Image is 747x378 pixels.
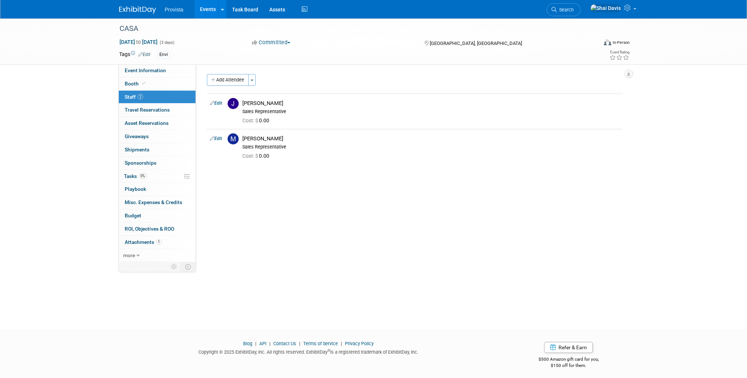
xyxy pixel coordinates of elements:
span: Asset Reservations [125,120,169,126]
a: Playbook [119,183,196,196]
span: Tasks [124,173,147,179]
td: Tags [119,50,151,59]
a: Edit [138,52,151,57]
div: Event Format [554,38,630,49]
span: 0.00 [242,118,272,123]
td: Toggle Event Tabs [180,262,196,272]
a: Privacy Policy [345,341,374,346]
div: CASA [117,22,587,35]
a: Staff2 [119,91,196,104]
span: [GEOGRAPHIC_DATA], [GEOGRAPHIC_DATA] [430,41,522,46]
i: Booth reservation complete [142,81,146,85]
div: $500 Amazon gift card for you, [509,351,628,368]
div: Sales Representative [242,144,620,150]
a: Tasks0% [119,170,196,183]
a: Misc. Expenses & Credits [119,196,196,209]
span: 0.00 [242,153,272,159]
span: 0% [139,173,147,179]
button: Committed [249,39,293,46]
span: Cost: $ [242,118,259,123]
div: Event Rating [609,50,629,54]
img: Format-Inperson.png [604,39,611,45]
a: Sponsorships [119,157,196,169]
div: Envi [157,51,170,59]
span: Shipments [125,147,149,153]
span: 2 [138,94,143,99]
a: Event Information [119,64,196,77]
span: Attachments [125,239,162,245]
span: Provista [165,7,184,13]
span: Sponsorships [125,160,156,166]
div: $150 off for them. [509,363,628,369]
div: [PERSON_NAME] [242,100,620,107]
span: Booth [125,81,147,87]
span: ROI, Objectives & ROO [125,226,174,232]
span: [DATE] [DATE] [119,39,158,45]
a: Giveaways [119,130,196,143]
td: Personalize Event Tab Strip [168,262,181,272]
a: Search [547,3,581,16]
span: Budget [125,213,141,218]
div: Sales Representative [242,109,620,115]
a: Booth [119,77,196,90]
a: Attachments1 [119,236,196,249]
span: Cost: $ [242,153,259,159]
img: Shai Davis [590,4,621,12]
a: ROI, Objectives & ROO [119,223,196,235]
span: | [339,341,344,346]
span: Search [557,7,574,13]
img: J.jpg [228,98,239,109]
span: 1 [156,239,162,245]
sup: ® [328,349,330,353]
a: Asset Reservations [119,117,196,130]
div: Copyright © 2025 ExhibitDay, Inc. All rights reserved. ExhibitDay is a registered trademark of Ex... [119,347,498,356]
span: (3 days) [159,40,174,45]
a: Refer & Earn [544,342,593,353]
div: In-Person [612,40,630,45]
span: more [123,252,135,258]
a: Edit [210,101,222,106]
a: Contact Us [273,341,296,346]
a: API [259,341,266,346]
button: Add Attendee [207,74,249,86]
span: | [297,341,302,346]
a: more [119,249,196,262]
a: Travel Reservations [119,104,196,116]
span: | [267,341,272,346]
span: Playbook [125,186,146,192]
a: Edit [210,136,222,141]
span: Misc. Expenses & Credits [125,199,182,205]
div: [PERSON_NAME] [242,135,620,142]
span: Giveaways [125,133,149,139]
a: Shipments [119,143,196,156]
img: ExhibitDay [119,6,156,14]
img: M.jpg [228,133,239,144]
a: Terms of Service [303,341,338,346]
span: Staff [125,94,143,100]
span: to [135,39,142,45]
a: Blog [243,341,252,346]
a: Budget [119,209,196,222]
span: Event Information [125,67,166,73]
span: | [253,341,258,346]
span: Travel Reservations [125,107,170,113]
